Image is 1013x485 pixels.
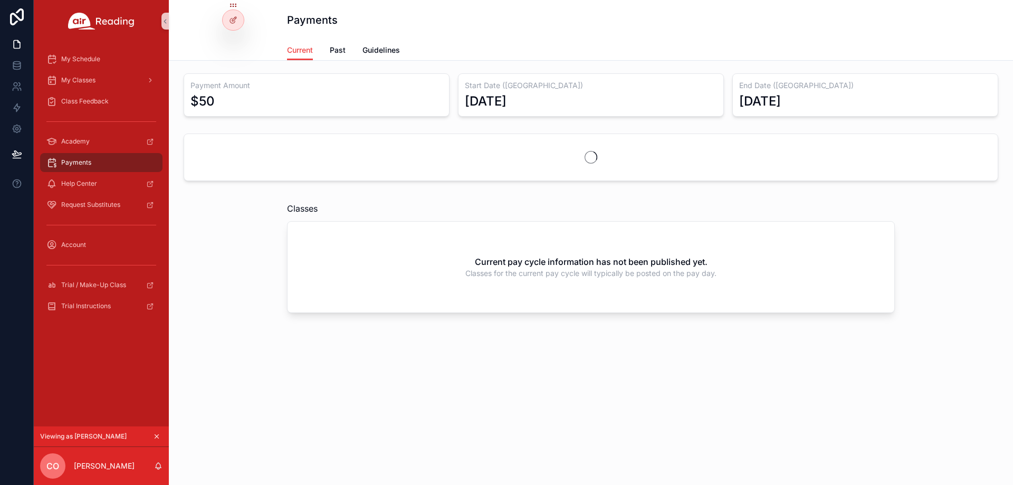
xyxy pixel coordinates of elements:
[61,302,111,310] span: Trial Instructions
[465,268,716,279] span: Classes for the current pay cycle will typically be posted on the pay day.
[40,297,163,316] a: Trial Instructions
[61,158,91,167] span: Payments
[40,92,163,111] a: Class Feedback
[61,281,126,289] span: Trial / Make-Up Class
[40,153,163,172] a: Payments
[68,13,135,30] img: App logo
[330,45,346,55] span: Past
[40,71,163,90] a: My Classes
[34,42,169,329] div: scrollable content
[475,255,708,268] h2: Current pay cycle information has not been published yet.
[362,41,400,62] a: Guidelines
[739,80,991,91] h3: End Date ([GEOGRAPHIC_DATA])
[190,80,443,91] h3: Payment Amount
[190,93,215,110] div: $50
[40,195,163,214] a: Request Substitutes
[74,461,135,471] p: [PERSON_NAME]
[61,55,100,63] span: My Schedule
[287,13,338,27] h1: Payments
[61,201,120,209] span: Request Substitutes
[40,132,163,151] a: Academy
[61,76,95,84] span: My Classes
[739,93,781,110] div: [DATE]
[61,241,86,249] span: Account
[287,202,318,215] span: Classes
[287,41,313,61] a: Current
[61,179,97,188] span: Help Center
[465,93,506,110] div: [DATE]
[61,97,109,106] span: Class Feedback
[40,432,127,441] span: Viewing as [PERSON_NAME]
[40,50,163,69] a: My Schedule
[465,80,717,91] h3: Start Date ([GEOGRAPHIC_DATA])
[61,137,90,146] span: Academy
[40,235,163,254] a: Account
[40,174,163,193] a: Help Center
[330,41,346,62] a: Past
[287,45,313,55] span: Current
[362,45,400,55] span: Guidelines
[46,460,59,472] span: CO
[40,275,163,294] a: Trial / Make-Up Class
